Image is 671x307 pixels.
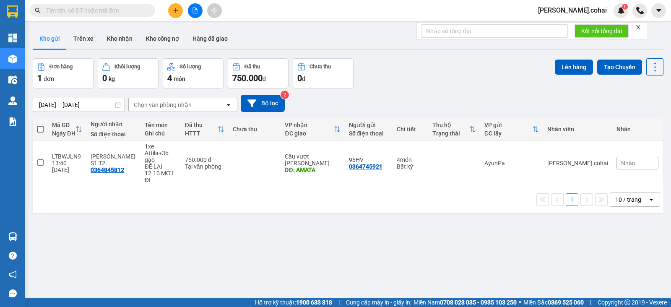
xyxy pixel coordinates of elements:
div: Trạng thái [432,130,469,137]
span: [PERSON_NAME].cohai [531,5,614,16]
span: Cung cấp máy in - giấy in: [346,298,411,307]
div: ĐỂ LẠI 12.10 MỚI ĐI [145,163,177,183]
button: aim [207,3,222,18]
button: Khối lượng0kg [98,58,159,88]
span: 1 [623,4,626,10]
div: Người gửi [349,122,389,128]
button: Chưa thu0đ [293,58,354,88]
input: Nhập số tổng đài [421,24,568,38]
img: warehouse-icon [8,232,17,241]
span: Miền Nam [414,298,517,307]
div: Ngày ĐH [52,130,75,137]
span: copyright [624,299,630,305]
div: 0364845812 [91,167,124,173]
button: Kho nhận [100,29,139,49]
div: Mã GD [52,122,75,128]
img: warehouse-icon [8,96,17,105]
span: món [174,75,185,82]
span: đ [302,75,305,82]
span: kg [109,75,115,82]
div: Thu hộ [432,122,469,128]
span: Hỗ trợ kỹ thuật: [255,298,332,307]
th: Toggle SortBy [480,118,543,140]
div: Đã thu [185,122,218,128]
div: Số lượng [179,64,201,70]
span: question-circle [9,252,17,260]
div: ĐC lấy [484,130,532,137]
span: 0 [297,73,302,83]
button: Kho công nợ [139,29,186,49]
div: Người nhận [91,121,136,127]
div: Chưa thu [309,64,331,70]
div: oanh.cohai [547,160,608,167]
span: 1 [37,73,42,83]
span: message [9,289,17,297]
div: ĐC giao [285,130,333,137]
img: warehouse-icon [8,55,17,63]
img: icon-new-feature [617,7,625,14]
div: Chi tiết [397,126,424,133]
button: Lên hàng [555,60,593,75]
div: Tên món [145,122,177,128]
span: file-add [192,8,198,13]
span: | [338,298,340,307]
sup: 1 [622,4,628,10]
div: Đã thu [244,64,260,70]
div: Khối lượng [114,64,140,70]
div: Chọn văn phòng nhận [134,101,192,109]
button: caret-down [651,3,666,18]
div: VP gửi [484,122,532,128]
img: warehouse-icon [8,75,17,84]
span: plus [173,8,179,13]
div: DĐ: AMATA [285,167,340,173]
strong: 0708 023 035 - 0935 103 250 [440,299,517,306]
button: Đã thu750.000đ [228,58,289,88]
div: 13:40 [DATE] [52,160,82,173]
div: 96HV [349,156,389,163]
div: 750.000 đ [185,156,225,163]
button: Tạo Chuyến [597,60,642,75]
div: Số điện thoại [349,130,389,137]
img: phone-icon [636,7,644,14]
button: Số lượng4món [163,58,224,88]
span: notification [9,271,17,278]
span: đơn [44,75,54,82]
th: Toggle SortBy [281,118,344,140]
div: HTTT [185,130,218,137]
th: Toggle SortBy [48,118,86,140]
button: Trên xe [67,29,100,49]
img: solution-icon [8,117,17,126]
button: Hàng đã giao [186,29,234,49]
div: 10 / trang [615,195,641,204]
button: file-add [188,3,203,18]
button: Kết nối tổng đài [575,24,629,38]
strong: 0369 525 060 [548,299,584,306]
div: 4 món [397,156,424,163]
div: Cầu vượt [PERSON_NAME] [285,153,340,167]
button: Đơn hàng1đơn [33,58,94,88]
span: close [635,24,641,30]
div: Số điện thoại [91,131,136,138]
span: 750.000 [232,73,263,83]
svg: open [225,101,232,108]
div: Chưa thu [233,126,276,133]
span: ⚪️ [519,301,521,304]
span: caret-down [655,7,663,14]
span: 0 [102,73,107,83]
th: Toggle SortBy [428,118,480,140]
div: AyunPa [484,160,539,167]
button: Kho gửi [33,29,67,49]
span: Kết nối tổng đài [581,26,622,36]
div: Đơn hàng [49,64,73,70]
div: 1xe Attila+3b gạo [145,143,177,163]
th: Toggle SortBy [181,118,229,140]
strong: 1900 633 818 [296,299,332,306]
input: Tìm tên, số ĐT hoặc mã đơn [46,6,145,15]
span: đ [263,75,266,82]
span: | [590,298,591,307]
div: Nhân viên [547,126,608,133]
span: search [35,8,41,13]
span: Miền Bắc [523,298,584,307]
div: Bất kỳ [397,163,424,170]
div: Nhãn [616,126,658,133]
